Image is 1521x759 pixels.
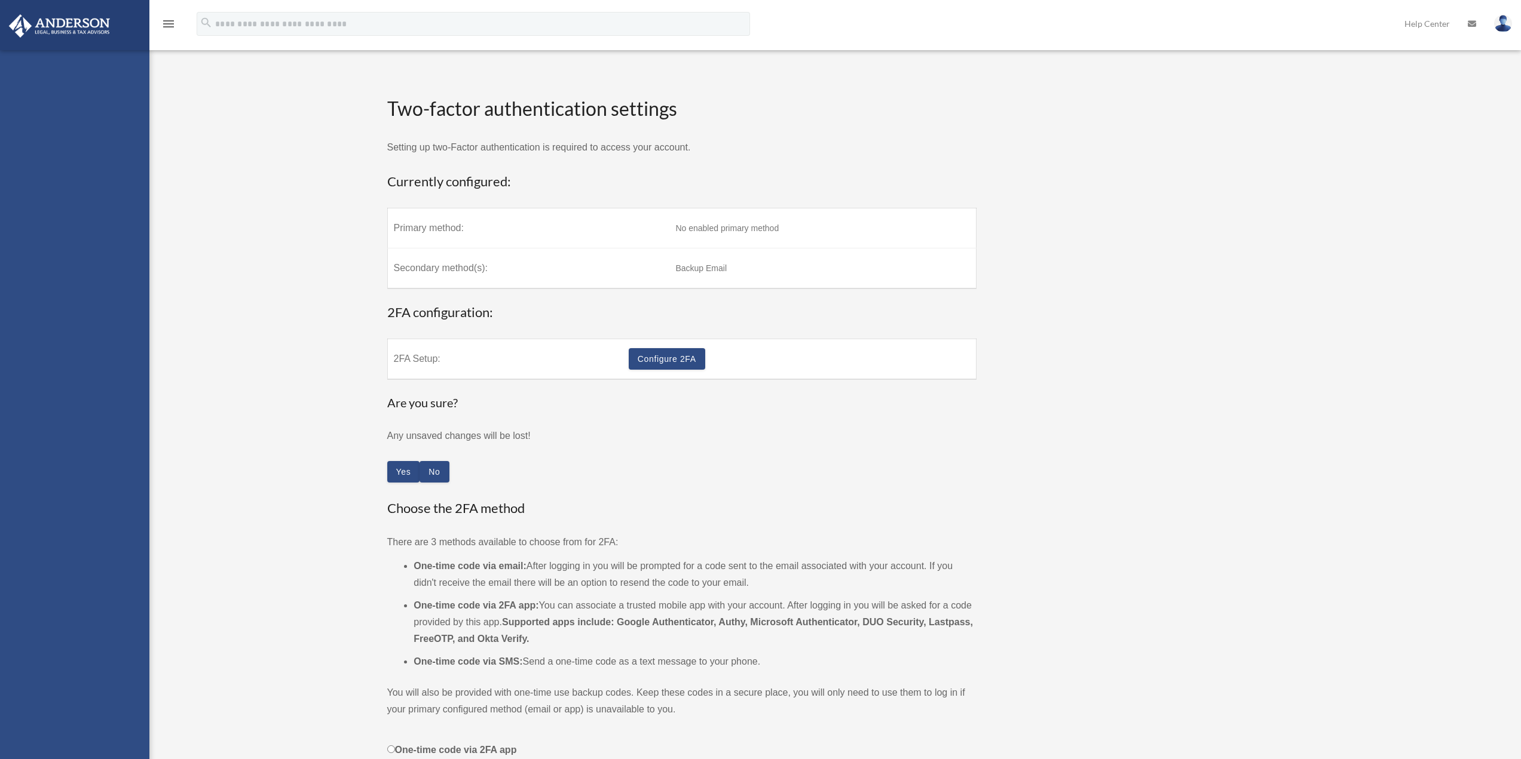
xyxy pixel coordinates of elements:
[414,600,538,610] strong: One-time code via 2FA app:
[387,96,977,122] h2: Two-factor authentication settings
[387,461,420,483] button: Close this dialog window and the wizard
[414,561,527,571] strong: One-time code via email:
[387,428,644,444] p: Any unsaved changes will be lost!
[394,349,617,368] label: 2FA Setup:
[394,259,664,278] label: Secondary method(s):
[629,348,705,370] a: Configure 2FA
[5,14,114,38] img: Anderson Advisors Platinum Portal
[387,139,977,156] p: Setting up two-Factor authentication is required to access your account.
[1494,15,1512,32] img: User Pic
[387,684,977,718] p: You will also be provided with one-time use backup codes. Keep these codes in a secure place, you...
[387,499,977,518] h3: Choose the 2FA method
[161,21,176,31] a: menu
[200,16,213,29] i: search
[414,597,977,647] li: You can associate a trusted mobile app with your account. After logging in you will be asked for ...
[387,173,977,191] h3: Currently configured:
[161,17,176,31] i: menu
[387,499,977,718] div: There are 3 methods available to choose from for 2FA:
[669,248,976,288] td: Backup Email
[394,219,664,238] label: Primary method:
[414,617,973,644] strong: Supported apps include: Google Authenticator, Authy, Microsoft Authenticator, DUO Security, Lastp...
[387,394,644,411] h4: Are you sure?
[420,461,449,483] button: Close this dialog window
[387,742,977,758] label: One-time code via 2FA app
[669,208,976,248] td: No enabled primary method
[414,656,522,666] strong: One-time code via SMS:
[387,303,977,322] h3: 2FA configuration:
[414,558,977,591] li: After logging in you will be prompted for a code sent to the email associated with your account. ...
[414,653,977,670] li: Send a one-time code as a text message to your phone.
